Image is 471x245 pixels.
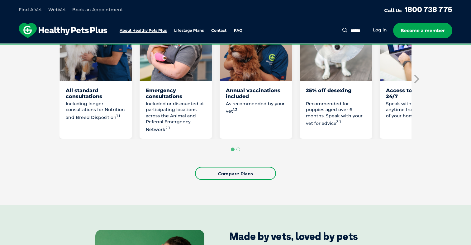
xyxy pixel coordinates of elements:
[229,230,358,242] div: Made by vets, loved by pets
[140,3,212,139] li: 2 of 8
[165,126,170,130] sup: 2.1
[19,7,42,12] a: Find A Vet
[146,101,206,133] p: Included or discounted at participating locations across the Animal and Referral Emergency Network
[120,29,167,33] a: About Healthy Pets Plus
[384,5,452,14] a: Call Us1800 738 775
[306,101,366,127] p: Recommended for puppies aged over 6 months. Speak with your vet for advice
[236,148,240,151] button: Go to page 2
[72,7,123,12] a: Book an Appointment
[59,3,132,139] li: 1 of 8
[19,23,107,38] img: hpp-logo
[233,107,237,112] sup: 1.2
[66,101,126,120] p: Including longer consultations for Nutrition and Breed Disposition
[226,87,286,99] div: Annual vaccinations included
[174,29,204,33] a: Lifestage Plans
[234,29,242,33] a: FAQ
[226,101,286,115] p: As recommended by your vet
[117,114,120,118] sup: 1.1
[336,120,341,124] sup: 3.1
[146,87,206,99] div: Emergency consultations
[231,148,235,151] button: Go to page 1
[48,7,66,12] a: WebVet
[119,44,352,49] span: Proactive, preventative wellness program designed to keep your pet healthier and happier for longer
[66,87,126,99] div: All standard consultations
[380,3,452,139] li: 5 of 8
[386,87,446,99] div: Access to WebVet 24/7
[220,3,292,139] li: 3 of 8
[300,3,372,139] li: 4 of 8
[59,147,412,152] ul: Select a slide to show
[373,27,387,33] a: Log in
[384,7,402,13] span: Call Us
[412,74,421,84] button: Next slide
[306,87,366,99] div: 25% off desexing
[393,23,452,38] a: Become a member
[386,101,446,119] p: Speak with a qualified vet anytime from the comfort of your home
[341,27,349,33] button: Search
[195,167,276,180] a: Compare Plans
[211,29,226,33] a: Contact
